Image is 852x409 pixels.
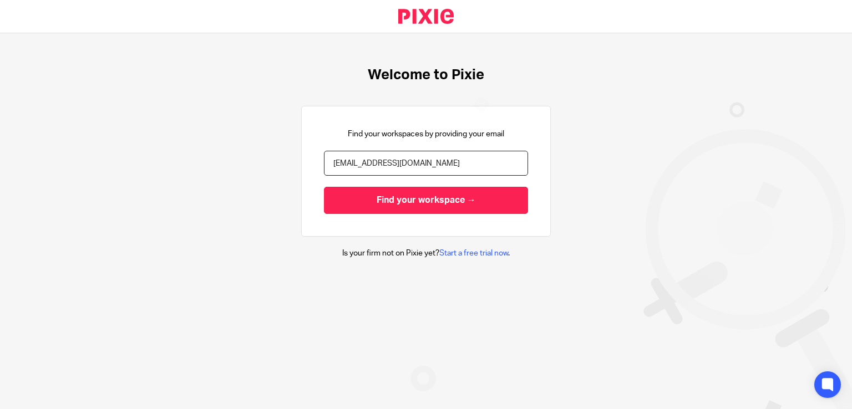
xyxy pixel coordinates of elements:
a: Start a free trial now [439,249,508,257]
p: Is your firm not on Pixie yet? . [342,248,510,259]
input: name@example.com [324,151,528,176]
h1: Welcome to Pixie [368,67,484,84]
p: Find your workspaces by providing your email [348,129,504,140]
input: Find your workspace → [324,187,528,214]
